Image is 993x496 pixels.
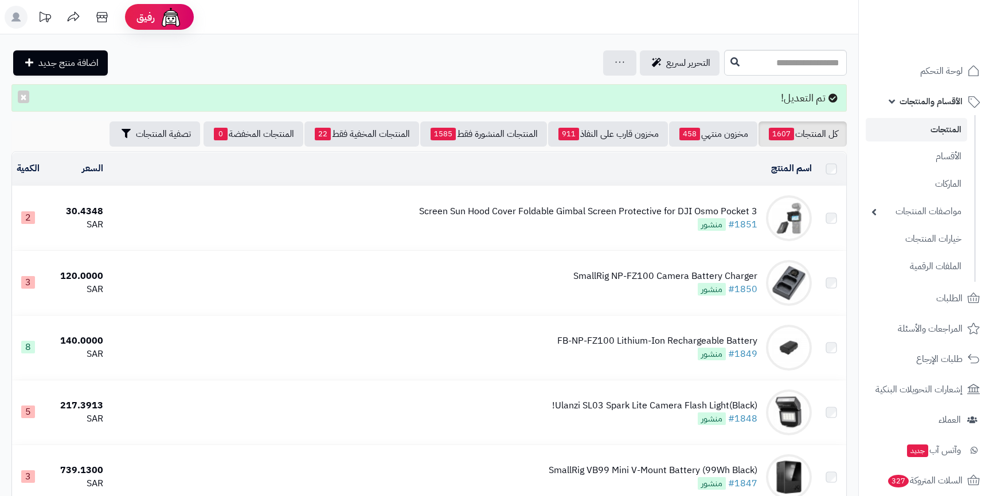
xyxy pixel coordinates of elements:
span: وآتس آب [906,442,961,458]
a: اضافة منتج جديد [13,50,108,76]
a: وآتس آبجديد [866,436,986,464]
a: #1851 [728,218,757,231]
span: رفيق [136,10,155,24]
span: 3 [21,470,35,483]
span: إشعارات التحويلات البنكية [875,381,963,397]
div: SAR [49,348,103,361]
img: FB-NP-FZ100 Lithium-Ion Rechargeable Battery [766,325,812,371]
button: × [18,90,29,103]
div: SAR [49,412,103,426]
img: Screen Sun Hood Cover Foldable Gimbal Screen Protective for DJI Osmo Pocket 3 [766,195,812,241]
span: الطلبات [936,290,963,306]
span: 0 [214,128,228,140]
a: المنتجات المنشورة فقط1585 [420,121,547,147]
span: منشور [698,412,726,425]
div: SAR [49,218,103,231]
a: الأقسام [866,144,967,169]
a: كل المنتجات1607 [759,121,847,147]
div: SmallRig VB99 Mini V-Mount Battery (99Wh Black) [549,464,757,477]
div: تم التعديل! [11,84,847,112]
div: Screen Sun Hood Cover Foldable Gimbal Screen Protective for DJI Osmo Pocket 3 [419,205,757,218]
div: 739.1300 [49,464,103,477]
a: #1849 [728,347,757,361]
span: طلبات الإرجاع [916,351,963,367]
a: الماركات [866,172,967,196]
a: #1848 [728,412,757,426]
span: اضافة منتج جديد [38,56,99,70]
span: 458 [679,128,700,140]
a: مواصفات المنتجات [866,199,967,224]
a: العملاء [866,406,986,434]
div: SAR [49,477,103,490]
img: Ulanzi SL03 Spark Lite Camera Flash Light(Black)! [766,389,812,435]
span: العملاء [939,412,961,428]
span: المراجعات والأسئلة [898,321,963,337]
a: السعر [82,162,103,175]
div: SAR [49,283,103,296]
a: طلبات الإرجاع [866,345,986,373]
a: مخزون قارب على النفاذ911 [548,121,668,147]
a: خيارات المنتجات [866,227,967,251]
span: 911 [558,128,579,140]
img: SmallRig NP-FZ100 Camera Battery Charger [766,260,812,306]
a: الكمية [17,162,40,175]
div: 120.0000 [49,270,103,283]
div: FB-NP-FZ100 Lithium-Ion Rechargeable Battery [557,334,757,348]
a: إشعارات التحويلات البنكية [866,376,986,403]
button: تصفية المنتجات [110,121,200,147]
span: لوحة التحكم [920,63,963,79]
span: منشور [698,283,726,296]
span: 1607 [769,128,794,140]
a: المنتجات المخفضة0 [204,121,303,147]
span: منشور [698,218,726,231]
span: جديد [907,444,928,457]
span: منشور [698,477,726,490]
span: السلات المتروكة [887,473,963,489]
span: 2 [21,211,35,224]
a: التحرير لسريع [640,50,720,76]
span: تصفية المنتجات [136,127,191,141]
a: #1850 [728,282,757,296]
img: logo-2.png [915,30,982,54]
span: 3 [21,276,35,289]
a: المنتجات [866,118,967,141]
a: السلات المتروكة327 [866,467,986,494]
a: المنتجات المخفية فقط22 [304,121,419,147]
a: المراجعات والأسئلة [866,315,986,343]
a: اسم المنتج [771,162,812,175]
span: التحرير لسريع [666,56,710,70]
span: 22 [315,128,331,140]
div: 217.3913 [49,399,103,412]
a: مخزون منتهي458 [669,121,757,147]
a: #1847 [728,477,757,490]
a: الملفات الرقمية [866,254,967,279]
img: ai-face.png [159,6,182,29]
div: 140.0000 [49,334,103,348]
div: 30.4348 [49,205,103,218]
div: Ulanzi SL03 Spark Lite Camera Flash Light(Black)! [552,399,757,412]
span: الأقسام والمنتجات [900,93,963,109]
span: 8 [21,341,35,353]
span: 5 [21,406,35,418]
span: 1585 [431,128,456,140]
a: تحديثات المنصة [30,6,59,32]
a: الطلبات [866,285,986,312]
div: SmallRig NP-FZ100 Camera Battery Charger [573,270,757,283]
a: لوحة التحكم [866,57,986,85]
span: منشور [698,348,726,360]
span: 327 [888,475,909,487]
